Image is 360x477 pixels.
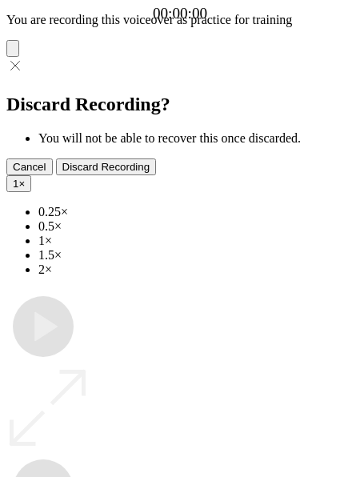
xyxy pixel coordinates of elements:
p: You are recording this voiceover as practice for training [6,13,354,27]
li: 0.25× [38,205,354,219]
a: 00:00:00 [153,5,207,22]
button: Cancel [6,158,53,175]
li: 1× [38,234,354,248]
button: 1× [6,175,31,192]
h2: Discard Recording? [6,94,354,115]
button: Discard Recording [56,158,157,175]
span: 1 [13,178,18,190]
li: 0.5× [38,219,354,234]
li: 1.5× [38,248,354,263]
li: You will not be able to recover this once discarded. [38,131,354,146]
li: 2× [38,263,354,277]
